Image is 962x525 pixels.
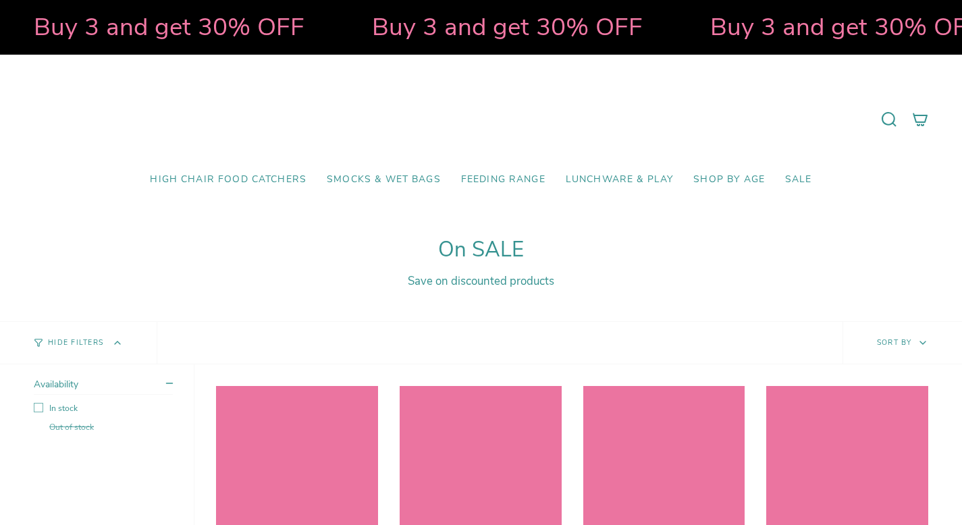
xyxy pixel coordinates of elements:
[34,238,928,262] h1: On SALE
[693,174,765,186] span: Shop by Age
[34,378,173,395] summary: Availability
[34,403,173,414] label: In stock
[556,164,683,196] a: Lunchware & Play
[775,164,822,196] a: SALE
[327,174,441,186] span: Smocks & Wet Bags
[877,337,912,348] span: Sort by
[317,164,451,196] a: Smocks & Wet Bags
[48,339,103,347] span: Hide Filters
[461,174,545,186] span: Feeding Range
[648,10,919,44] strong: Buy 3 and get 30% OFF
[34,378,78,391] span: Availability
[566,174,673,186] span: Lunchware & Play
[683,164,775,196] a: Shop by Age
[310,10,581,44] strong: Buy 3 and get 30% OFF
[843,322,962,364] button: Sort by
[150,174,306,186] span: High Chair Food Catchers
[140,164,317,196] a: High Chair Food Catchers
[785,174,812,186] span: SALE
[34,273,928,289] div: Save on discounted products
[365,75,597,164] a: Mumma’s Little Helpers
[451,164,556,196] a: Feeding Range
